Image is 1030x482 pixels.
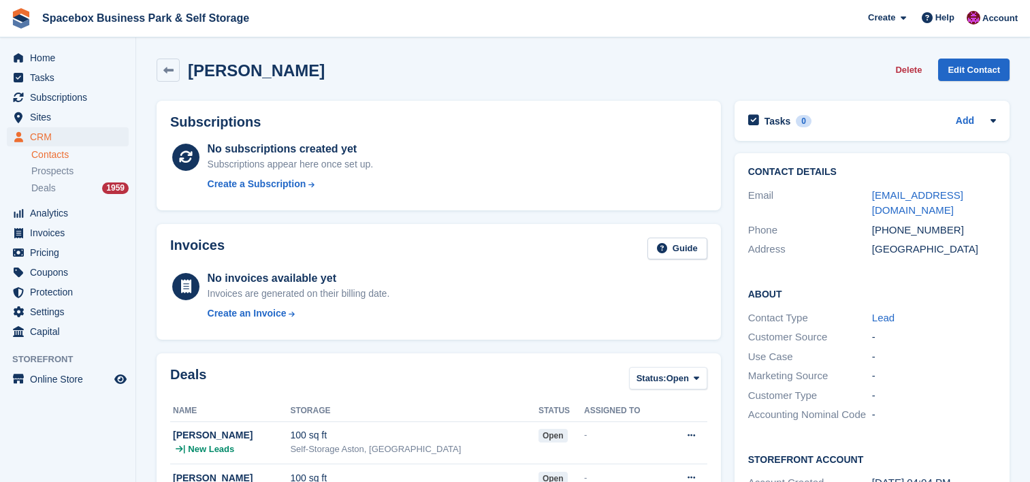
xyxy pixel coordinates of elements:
a: menu [7,302,129,321]
div: No subscriptions created yet [208,141,374,157]
h2: Storefront Account [748,452,996,466]
a: menu [7,283,129,302]
a: menu [7,263,129,282]
span: Pricing [30,243,112,262]
div: Subscriptions appear here once set up. [208,157,374,172]
a: menu [7,108,129,127]
span: Online Store [30,370,112,389]
span: CRM [30,127,112,146]
div: Invoices are generated on their billing date. [208,287,390,301]
img: Shitika Balanath [967,11,980,25]
img: stora-icon-8386f47178a22dfd0bd8f6a31ec36ba5ce8667c1dd55bd0f319d3a0aa187defe.svg [11,8,31,29]
span: Protection [30,283,112,302]
div: 1959 [102,182,129,194]
div: [PERSON_NAME] [173,428,290,443]
th: Assigned to [584,400,666,422]
th: Storage [290,400,538,422]
div: Create a Subscription [208,177,306,191]
a: menu [7,127,129,146]
a: Create a Subscription [208,177,374,191]
a: Add [956,114,974,129]
span: Create [868,11,895,25]
button: Status: Open [629,367,707,389]
a: Preview store [112,371,129,387]
a: [EMAIL_ADDRESS][DOMAIN_NAME] [872,189,963,216]
a: Create an Invoice [208,306,390,321]
a: Lead [872,312,895,323]
h2: Subscriptions [170,114,707,130]
span: Account [982,12,1018,25]
a: menu [7,322,129,341]
span: Status: [637,372,666,385]
span: Subscriptions [30,88,112,107]
div: - [872,407,996,423]
span: Coupons [30,263,112,282]
a: menu [7,243,129,262]
div: Self-Storage Aston, [GEOGRAPHIC_DATA] [290,443,538,456]
span: Analytics [30,204,112,223]
a: Edit Contact [938,59,1010,81]
div: Create an Invoice [208,306,287,321]
div: [GEOGRAPHIC_DATA] [872,242,996,257]
a: menu [7,370,129,389]
span: Deals [31,182,56,195]
a: menu [7,223,129,242]
span: Prospects [31,165,74,178]
a: Prospects [31,164,129,178]
span: Storefront [12,353,135,366]
div: Use Case [748,349,872,365]
a: Contacts [31,148,129,161]
div: - [872,349,996,365]
div: Customer Source [748,330,872,345]
th: Status [538,400,584,422]
span: New Leads [188,443,234,456]
a: menu [7,204,129,223]
a: menu [7,88,129,107]
h2: Contact Details [748,167,996,178]
a: Deals 1959 [31,181,129,195]
div: 100 sq ft [290,428,538,443]
span: Help [935,11,954,25]
div: - [584,428,666,442]
span: Settings [30,302,112,321]
h2: [PERSON_NAME] [188,61,325,80]
h2: Tasks [765,115,791,127]
span: Open [666,372,689,385]
a: Spacebox Business Park & Self Storage [37,7,255,29]
span: | [183,443,185,456]
a: menu [7,48,129,67]
a: Guide [647,238,707,260]
div: - [872,388,996,404]
div: Email [748,188,872,219]
h2: Invoices [170,238,225,260]
span: Invoices [30,223,112,242]
div: - [872,330,996,345]
h2: Deals [170,367,206,392]
span: open [538,429,568,443]
div: [PHONE_NUMBER] [872,223,996,238]
span: Capital [30,322,112,341]
div: Contact Type [748,310,872,326]
div: Phone [748,223,872,238]
div: 0 [796,115,811,127]
a: menu [7,68,129,87]
span: Sites [30,108,112,127]
div: Address [748,242,872,257]
div: - [872,368,996,384]
th: Name [170,400,290,422]
span: Home [30,48,112,67]
div: Customer Type [748,388,872,404]
div: No invoices available yet [208,270,390,287]
button: Delete [890,59,927,81]
h2: About [748,287,996,300]
div: Marketing Source [748,368,872,384]
span: Tasks [30,68,112,87]
div: Accounting Nominal Code [748,407,872,423]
